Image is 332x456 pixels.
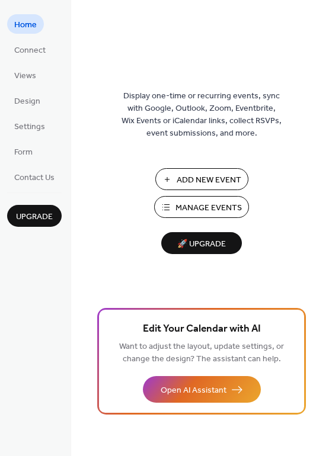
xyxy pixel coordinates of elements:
[14,19,37,31] span: Home
[14,146,33,159] span: Form
[7,40,53,59] a: Connect
[16,211,53,223] span: Upgrade
[7,65,43,85] a: Views
[7,14,44,34] a: Home
[177,174,241,187] span: Add New Event
[122,90,282,140] span: Display one-time or recurring events, sync with Google, Outlook, Zoom, Eventbrite, Wix Events or ...
[161,232,242,254] button: 🚀 Upgrade
[14,95,40,108] span: Design
[14,70,36,82] span: Views
[143,321,261,338] span: Edit Your Calendar with AI
[155,168,248,190] button: Add New Event
[161,384,226,397] span: Open AI Assistant
[154,196,249,218] button: Manage Events
[14,121,45,133] span: Settings
[7,91,47,110] a: Design
[119,339,284,367] span: Want to adjust the layout, update settings, or change the design? The assistant can help.
[7,167,62,187] a: Contact Us
[7,142,40,161] a: Form
[14,44,46,57] span: Connect
[168,236,235,252] span: 🚀 Upgrade
[175,202,242,214] span: Manage Events
[143,376,261,403] button: Open AI Assistant
[7,116,52,136] a: Settings
[7,205,62,227] button: Upgrade
[14,172,55,184] span: Contact Us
